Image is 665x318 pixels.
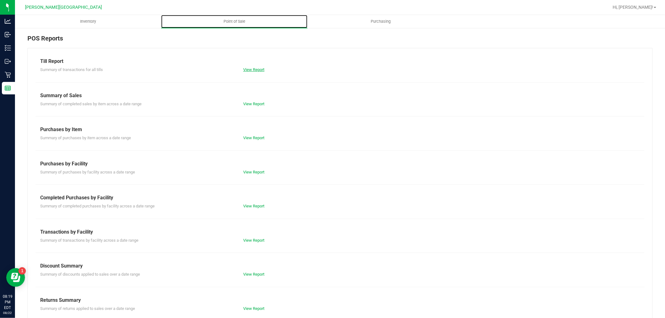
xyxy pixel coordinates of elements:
[3,294,12,311] p: 08:19 PM EDT
[5,45,11,51] inline-svg: Inventory
[6,268,25,287] iframe: Resource center
[40,58,640,65] div: Till Report
[40,102,142,106] span: Summary of completed sales by item across a date range
[18,267,26,275] iframe: Resource center unread badge
[243,170,264,174] a: View Report
[40,297,640,304] div: Returns Summary
[40,170,135,174] span: Summary of purchases by facility across a date range
[362,19,399,24] span: Purchasing
[40,92,640,99] div: Summary of Sales
[215,19,254,24] span: Point of Sale
[5,85,11,91] inline-svg: Reports
[40,160,640,168] div: Purchases by Facility
[40,204,155,208] span: Summary of completed purchases by facility across a date range
[72,19,104,24] span: Inventory
[243,102,264,106] a: View Report
[243,204,264,208] a: View Report
[243,272,264,277] a: View Report
[40,67,103,72] span: Summary of transactions for all tills
[161,15,307,28] a: Point of Sale
[25,5,102,10] span: [PERSON_NAME][GEOGRAPHIC_DATA]
[5,72,11,78] inline-svg: Retail
[40,194,640,202] div: Completed Purchases by Facility
[40,262,640,270] div: Discount Summary
[243,135,264,140] a: View Report
[5,58,11,64] inline-svg: Outbound
[40,126,640,133] div: Purchases by Item
[15,15,161,28] a: Inventory
[5,31,11,38] inline-svg: Inbound
[40,238,138,243] span: Summary of transactions by facility across a date range
[27,34,653,48] div: POS Reports
[40,228,640,236] div: Transactions by Facility
[3,311,12,315] p: 08/22
[307,15,454,28] a: Purchasing
[40,272,140,277] span: Summary of discounts applied to sales over a date range
[243,238,264,243] a: View Report
[613,5,653,10] span: Hi, [PERSON_NAME]!
[243,306,264,311] a: View Report
[40,135,131,140] span: Summary of purchases by item across a date range
[40,306,135,311] span: Summary of returns applied to sales over a date range
[243,67,264,72] a: View Report
[5,18,11,24] inline-svg: Analytics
